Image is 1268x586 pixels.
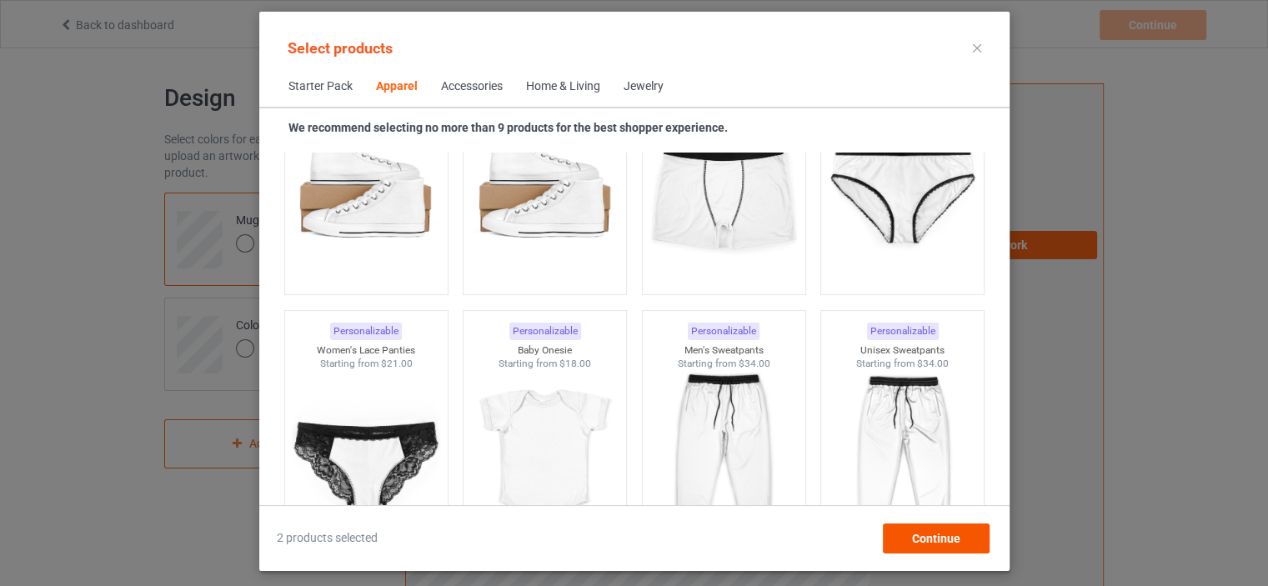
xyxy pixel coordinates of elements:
div: Personalizable [509,323,580,340]
img: regular.jpg [828,371,977,558]
img: regular.jpg [470,371,619,558]
span: $21.00 [380,358,412,369]
div: Baby Onesie [464,343,626,358]
img: regular.jpg [470,99,619,286]
span: $34.00 [738,358,769,369]
img: regular.jpg [828,99,977,286]
span: Select products [288,39,393,57]
div: Continue [882,523,989,553]
span: Continue [911,532,960,545]
img: regular.jpg [291,371,440,558]
img: regular.jpg [649,371,798,558]
img: regular.jpg [649,99,798,286]
div: Starting from [642,357,804,371]
span: $18.00 [559,358,591,369]
img: regular.jpg [291,99,440,286]
strong: We recommend selecting no more than 9 products for the best shopper experience. [288,121,728,134]
div: Unisex Sweatpants [821,343,984,358]
div: Women's Lace Panties [284,343,447,358]
div: Starting from [821,357,984,371]
div: Personalizable [866,323,938,340]
div: Personalizable [688,323,759,340]
div: Starting from [464,357,626,371]
div: Home & Living [526,78,600,95]
div: Starting from [284,357,447,371]
span: Starter Pack [277,67,364,107]
div: Jewelry [624,78,664,95]
div: Apparel [376,78,418,95]
div: Accessories [441,78,503,95]
div: Personalizable [330,323,402,340]
div: Men's Sweatpants [642,343,804,358]
span: $34.00 [917,358,949,369]
span: 2 products selected [277,530,378,547]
